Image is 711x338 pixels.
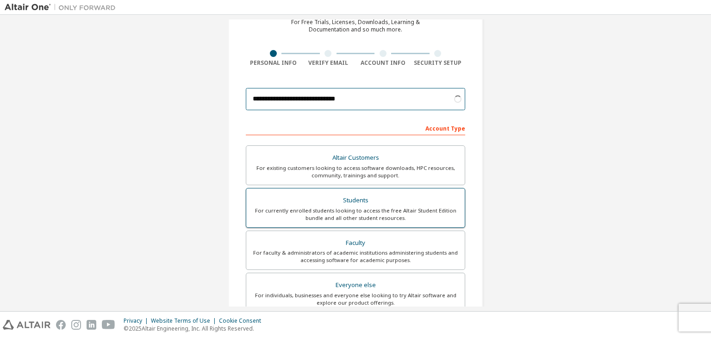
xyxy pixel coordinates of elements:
img: linkedin.svg [87,320,96,330]
div: Verify Email [301,59,356,67]
div: For Free Trials, Licenses, Downloads, Learning & Documentation and so much more. [291,19,420,33]
div: Cookie Consent [219,317,267,325]
div: For faculty & administrators of academic institutions administering students and accessing softwa... [252,249,459,264]
img: altair_logo.svg [3,320,50,330]
div: Faculty [252,237,459,250]
img: facebook.svg [56,320,66,330]
div: Privacy [124,317,151,325]
div: For existing customers looking to access software downloads, HPC resources, community, trainings ... [252,164,459,179]
div: Personal Info [246,59,301,67]
div: Website Terms of Use [151,317,219,325]
div: For currently enrolled students looking to access the free Altair Student Edition bundle and all ... [252,207,459,222]
div: Altair Customers [252,151,459,164]
div: For individuals, businesses and everyone else looking to try Altair software and explore our prod... [252,292,459,307]
img: youtube.svg [102,320,115,330]
img: Altair One [5,3,120,12]
div: Everyone else [252,279,459,292]
img: instagram.svg [71,320,81,330]
p: © 2025 Altair Engineering, Inc. All Rights Reserved. [124,325,267,332]
div: Security Setup [411,59,466,67]
div: Students [252,194,459,207]
div: Account Type [246,120,465,135]
div: Account Info [355,59,411,67]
